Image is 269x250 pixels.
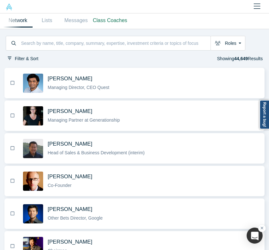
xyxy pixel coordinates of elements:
[23,106,43,125] img: Rachel Chalmers's Profile Image
[20,37,211,50] input: Search by name, title, company, summary, expertise, investment criteria or topics of focus
[6,101,263,130] button: Bookmark[PERSON_NAME]Managing Partner at Generationship
[234,56,248,61] strong: 44,649
[9,145,16,152] button: Bookmark
[9,210,16,217] button: Bookmark
[48,141,92,147] span: [PERSON_NAME]
[9,243,16,250] button: Bookmark
[62,13,91,28] a: Messages
[48,150,144,155] span: Head of Sales & Business Development (interim)
[23,204,43,223] img: Steven Kan's Profile Image
[9,79,16,87] button: Bookmark
[48,206,92,213] span: [PERSON_NAME]
[9,112,16,119] button: Bookmark
[4,13,33,28] a: Network
[48,117,120,123] span: Managing Partner at Generationship
[48,75,92,82] span: [PERSON_NAME]
[9,177,16,185] button: Bookmark
[6,55,41,62] button: Filter & Sort
[6,199,263,228] button: Bookmark[PERSON_NAME]Other Bets Director, Google
[6,166,263,196] button: Bookmark[PERSON_NAME]Co-Founder
[259,100,269,129] a: Report a bug!
[48,108,92,115] span: [PERSON_NAME]
[6,69,263,98] button: Bookmark[PERSON_NAME]Managing Director, CEO Quest
[4,133,265,163] button: BookmarkMichael Chang's Profile Image[PERSON_NAME]Head of Sales & Business Development (interim)
[48,215,103,221] span: Other Bets Director, Google
[91,13,130,28] a: Class Coaches
[6,4,12,10] img: Alchemist Vault Logo
[48,238,92,245] span: [PERSON_NAME]
[4,166,265,196] button: BookmarkRobert Winder's Profile Image[PERSON_NAME]Co-Founder
[6,134,263,163] button: Bookmark[PERSON_NAME]Head of Sales & Business Development (interim)
[4,199,265,229] button: BookmarkSteven Kan's Profile Image[PERSON_NAME]Other Bets Director, Google
[4,68,265,98] button: BookmarkGnani Palanikumar's Profile Image[PERSON_NAME]Managing Director, CEO Quest
[48,183,72,188] span: Co-Founder
[4,101,265,131] button: BookmarkRachel Chalmers's Profile Image[PERSON_NAME]Managing Partner at Generationship
[48,173,92,180] span: [PERSON_NAME]
[217,56,263,61] span: Showing Results
[211,36,245,51] button: Roles
[23,172,43,191] img: Robert Winder's Profile Image
[15,56,38,61] span: Filter & Sort
[23,139,43,158] img: Michael Chang's Profile Image
[33,13,62,28] a: Lists
[23,74,43,93] img: Gnani Palanikumar's Profile Image
[48,85,109,90] span: Managing Director, CEO Quest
